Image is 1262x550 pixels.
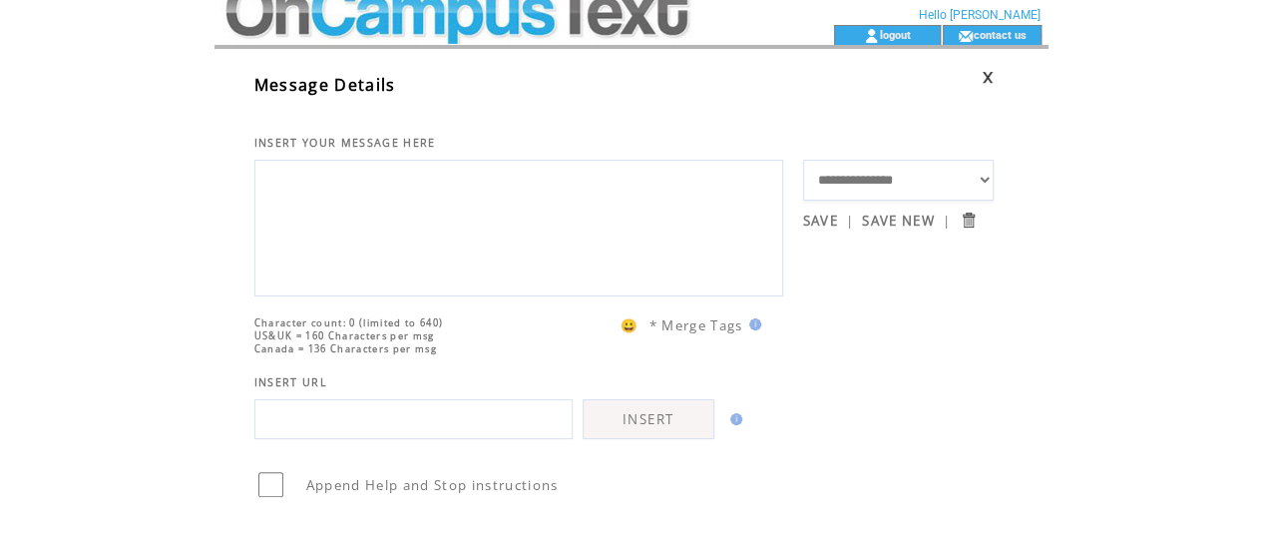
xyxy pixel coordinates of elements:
input: Submit [959,211,978,230]
span: INSERT URL [254,375,327,389]
a: SAVE [803,212,838,230]
span: Canada = 136 Characters per msg [254,342,437,355]
a: INSERT [583,399,714,439]
span: Hello [PERSON_NAME] [919,8,1041,22]
a: SAVE NEW [862,212,935,230]
img: account_icon.gif [864,28,879,44]
span: INSERT YOUR MESSAGE HERE [254,136,436,150]
span: | [846,212,854,230]
span: * Merge Tags [649,316,743,334]
span: Append Help and Stop instructions [306,476,559,494]
span: 😀 [621,316,638,334]
a: contact us [973,28,1026,41]
img: contact_us_icon.gif [958,28,973,44]
span: Message Details [254,74,396,96]
span: Character count: 0 (limited to 640) [254,316,444,329]
img: help.gif [724,413,742,425]
img: help.gif [743,318,761,330]
span: | [943,212,951,230]
span: US&UK = 160 Characters per msg [254,329,435,342]
a: logout [879,28,910,41]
